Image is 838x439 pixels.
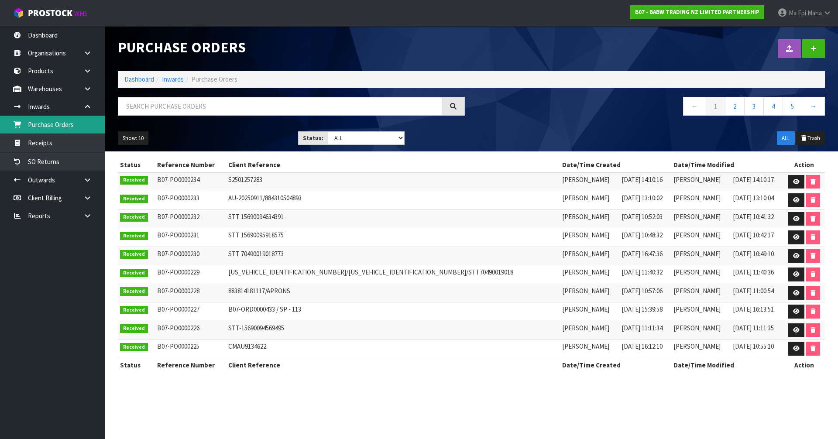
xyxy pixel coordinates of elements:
[155,340,227,358] td: B07-PO0000225
[796,131,825,145] button: Trash
[733,305,774,313] span: [DATE] 16:13:51
[673,324,721,332] span: [PERSON_NAME]
[733,268,774,276] span: [DATE] 11:40:36
[120,232,148,240] span: Received
[630,5,764,19] a: B07 - BABW TRADING NZ LIMITED PARTNERSHIP
[226,358,560,372] th: Client Reference
[733,342,774,350] span: [DATE] 10:55:10
[783,358,825,372] th: Action
[562,213,609,221] span: [PERSON_NAME]
[155,358,227,372] th: Reference Number
[155,209,227,228] td: B07-PO0000232
[226,247,560,265] td: STT 70490019018773
[763,97,783,116] a: 4
[783,158,825,172] th: Action
[74,10,88,18] small: WMS
[622,268,663,276] span: [DATE] 11:40:32
[671,158,783,172] th: Date/Time Modified
[562,231,609,239] span: [PERSON_NAME]
[733,175,774,184] span: [DATE] 14:10:17
[120,287,148,296] span: Received
[673,250,721,258] span: [PERSON_NAME]
[560,358,672,372] th: Date/Time Created
[120,195,148,203] span: Received
[226,191,560,210] td: AU-20250911/884310504893
[226,284,560,302] td: 883814181117/APRONS
[124,75,154,83] a: Dashboard
[562,194,609,202] span: [PERSON_NAME]
[733,194,774,202] span: [DATE] 13:10:04
[120,176,148,185] span: Received
[622,231,663,239] span: [DATE] 10:48:32
[622,305,663,313] span: [DATE] 15:39:58
[671,358,783,372] th: Date/Time Modified
[562,324,609,332] span: [PERSON_NAME]
[303,134,323,142] strong: Status:
[155,302,227,321] td: B07-PO0000227
[562,250,609,258] span: [PERSON_NAME]
[120,269,148,278] span: Received
[673,342,721,350] span: [PERSON_NAME]
[155,284,227,302] td: B07-PO0000228
[673,194,721,202] span: [PERSON_NAME]
[226,321,560,340] td: STT-15690094569495
[733,250,774,258] span: [DATE] 10:49:10
[673,268,721,276] span: [PERSON_NAME]
[789,9,806,17] span: Ma Epi
[635,8,759,16] strong: B07 - BABW TRADING NZ LIMITED PARTNERSHIP
[622,194,663,202] span: [DATE] 13:10:02
[622,213,663,221] span: [DATE] 10:52:03
[226,302,560,321] td: B07-ORD0000433 / SP - 113
[226,172,560,191] td: S2501257283
[120,343,148,352] span: Received
[562,305,609,313] span: [PERSON_NAME]
[155,228,227,247] td: B07-PO0000231
[783,97,802,116] a: 5
[120,306,148,315] span: Received
[226,158,560,172] th: Client Reference
[562,268,609,276] span: [PERSON_NAME]
[622,342,663,350] span: [DATE] 16:12:10
[673,231,721,239] span: [PERSON_NAME]
[706,97,725,116] a: 1
[226,340,560,358] td: CMAU9134622
[622,250,663,258] span: [DATE] 16:47:36
[155,321,227,340] td: B07-PO0000226
[562,287,609,295] span: [PERSON_NAME]
[120,324,148,333] span: Received
[155,265,227,284] td: B07-PO0000229
[562,175,609,184] span: [PERSON_NAME]
[13,7,24,18] img: cube-alt.png
[118,158,155,172] th: Status
[733,213,774,221] span: [DATE] 10:41:32
[733,287,774,295] span: [DATE] 11:00:54
[673,287,721,295] span: [PERSON_NAME]
[120,250,148,259] span: Received
[118,39,465,55] h1: Purchase Orders
[673,213,721,221] span: [PERSON_NAME]
[120,213,148,222] span: Received
[744,97,764,116] a: 3
[673,305,721,313] span: [PERSON_NAME]
[155,247,227,265] td: B07-PO0000230
[622,175,663,184] span: [DATE] 14:10:16
[155,191,227,210] td: B07-PO0000233
[478,97,825,118] nav: Page navigation
[673,175,721,184] span: [PERSON_NAME]
[733,231,774,239] span: [DATE] 10:42:17
[777,131,795,145] button: ALL
[118,131,148,145] button: Show: 10
[226,265,560,284] td: [US_VEHICLE_IDENTIFICATION_NUMBER]/[US_VEHICLE_IDENTIFICATION_NUMBER]/STT70490019018
[155,172,227,191] td: B07-PO0000234
[562,342,609,350] span: [PERSON_NAME]
[622,324,663,332] span: [DATE] 11:11:34
[118,358,155,372] th: Status
[226,209,560,228] td: STT 15690094634391
[226,228,560,247] td: STT 15690095918575
[192,75,237,83] span: Purchase Orders
[802,97,825,116] a: →
[162,75,184,83] a: Inwards
[807,9,822,17] span: Mana
[733,324,774,332] span: [DATE] 11:11:35
[118,97,442,116] input: Search purchase orders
